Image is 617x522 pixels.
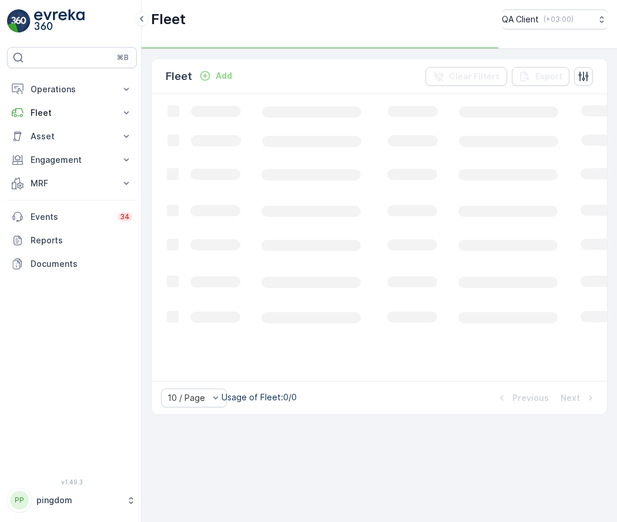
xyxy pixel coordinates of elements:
[31,130,113,142] p: Asset
[36,494,120,506] p: pingdom
[151,10,186,29] p: Fleet
[7,488,137,513] button: PPpingdom
[449,71,500,82] p: Clear Filters
[7,252,137,276] a: Documents
[120,212,130,222] p: 34
[7,478,137,486] span: v 1.49.3
[535,71,562,82] p: Export
[559,391,598,405] button: Next
[166,68,192,85] p: Fleet
[495,391,550,405] button: Previous
[31,258,132,270] p: Documents
[195,69,237,83] button: Add
[7,78,137,101] button: Operations
[222,391,297,403] p: Usage of Fleet : 0/0
[512,392,549,404] p: Previous
[216,70,232,82] p: Add
[7,9,31,33] img: logo
[31,154,113,166] p: Engagement
[502,9,608,29] button: QA Client(+03:00)
[561,392,580,404] p: Next
[31,83,113,95] p: Operations
[10,491,29,510] div: PP
[31,235,132,246] p: Reports
[512,67,569,86] button: Export
[7,101,137,125] button: Fleet
[31,107,113,119] p: Fleet
[7,205,137,229] a: Events34
[31,211,110,223] p: Events
[7,125,137,148] button: Asset
[425,67,507,86] button: Clear Filters
[34,9,85,33] img: logo_light-DOdMpM7g.png
[502,14,539,25] p: QA Client
[117,53,129,62] p: ⌘B
[544,15,574,24] p: ( +03:00 )
[7,229,137,252] a: Reports
[31,178,113,189] p: MRF
[7,148,137,172] button: Engagement
[7,172,137,195] button: MRF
